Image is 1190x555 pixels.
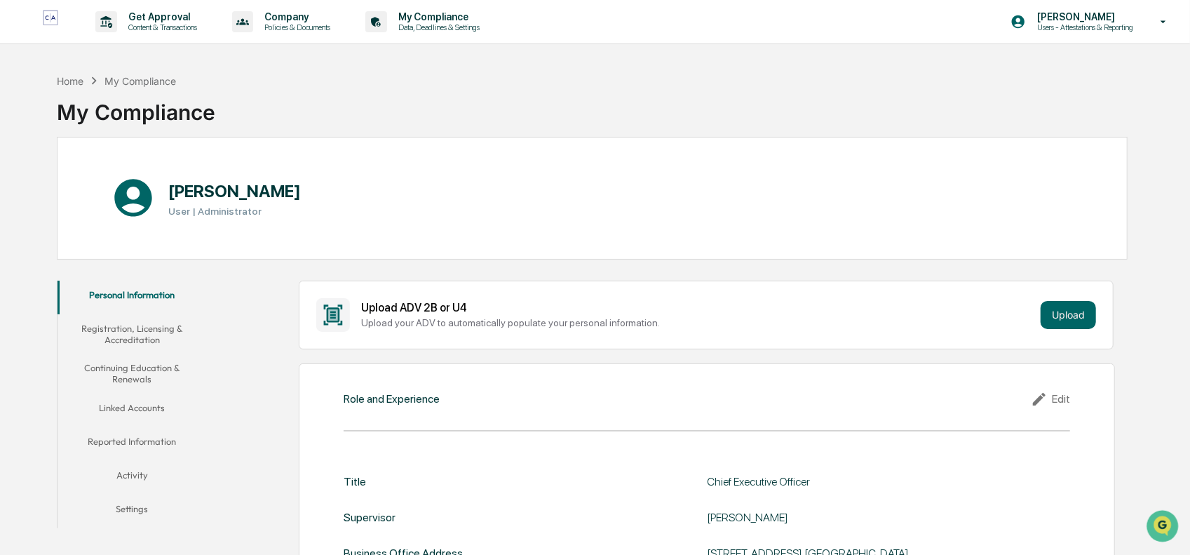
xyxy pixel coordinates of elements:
div: Title [344,475,366,488]
p: Data, Deadlines & Settings [387,22,487,32]
a: Powered byPylon [99,236,170,248]
p: Get Approval [117,11,204,22]
a: 🔎Data Lookup [8,197,94,222]
button: Settings [58,495,207,528]
span: Data Lookup [28,203,88,217]
span: Preclearance [28,176,90,190]
p: Policies & Documents [253,22,337,32]
a: 🖐️Preclearance [8,170,96,196]
div: Chief Executive Officer [707,475,1057,488]
div: Home [57,75,83,87]
div: Edit [1031,391,1070,408]
div: Upload ADV 2B or U4 [361,301,1035,314]
button: Personal Information [58,281,207,314]
div: My Compliance [57,88,215,125]
div: [PERSON_NAME] [707,511,1057,524]
iframe: Open customer support [1145,509,1183,547]
input: Clear [36,63,231,78]
div: 🔎 [14,204,25,215]
span: Pylon [140,237,170,248]
div: We're available if you need us! [48,121,177,132]
div: Role and Experience [344,392,440,406]
img: 1746055101610-c473b297-6a78-478c-a979-82029cc54cd1 [14,107,39,132]
div: 🖐️ [14,178,25,189]
h3: User | Administrator [168,206,301,217]
div: 🗄️ [102,178,113,189]
p: How can we help? [14,29,255,51]
p: Users - Attestations & Reporting [1026,22,1140,32]
div: Start new chat [48,107,230,121]
button: Reported Information [58,427,207,461]
button: Linked Accounts [58,394,207,427]
a: 🗄️Attestations [96,170,180,196]
div: Upload your ADV to automatically populate your personal information. [361,317,1035,328]
button: Activity [58,461,207,495]
img: logo [34,10,67,33]
div: Supervisor [344,511,395,524]
div: My Compliance [104,75,176,87]
p: My Compliance [387,11,487,22]
p: Content & Transactions [117,22,204,32]
p: Company [253,11,337,22]
button: Upload [1041,301,1096,329]
button: Continuing Education & Renewals [58,354,207,394]
span: Attestations [116,176,174,190]
p: [PERSON_NAME] [1026,11,1140,22]
h1: [PERSON_NAME] [168,181,301,201]
button: Start new chat [238,111,255,128]
button: Registration, Licensing & Accreditation [58,314,207,354]
div: secondary tabs example [58,281,207,528]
